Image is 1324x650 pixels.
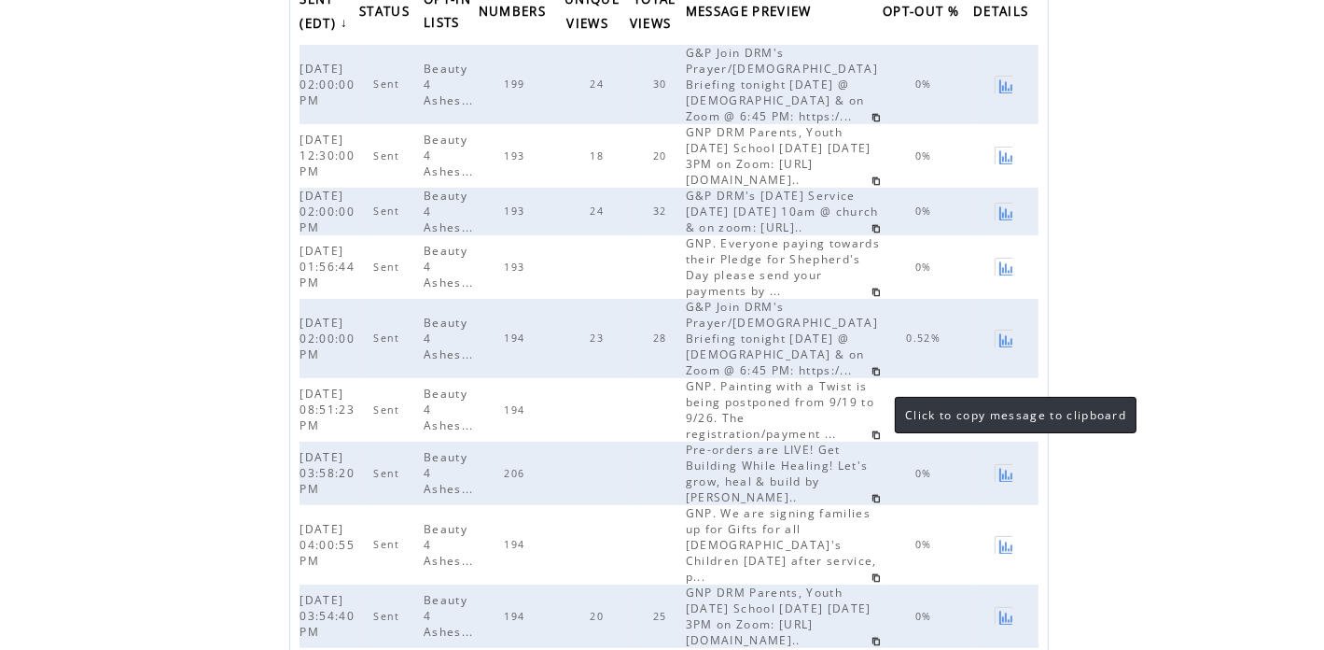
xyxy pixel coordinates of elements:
[504,149,529,162] span: 193
[686,299,878,378] span: G&P Join DRM's Prayer/[DEMOGRAPHIC_DATA] Briefing tonight [DATE] @ [DEMOGRAPHIC_DATA] & on Zoom @...
[424,315,479,362] span: Beauty 4 Ashes...
[915,205,937,218] span: 0%
[504,205,529,218] span: 193
[300,132,355,179] span: [DATE] 12:30:00 PM
[373,261,404,274] span: Sent
[915,78,937,91] span: 0%
[504,261,529,274] span: 193
[686,45,878,124] span: G&P Join DRM's Prayer/[DEMOGRAPHIC_DATA] Briefing tonight [DATE] @ [DEMOGRAPHIC_DATA] & on Zoom @...
[424,449,479,497] span: Beauty 4 Ashes...
[373,78,404,91] span: Sent
[915,610,937,623] span: 0%
[504,538,529,551] span: 194
[590,332,608,345] span: 23
[653,205,672,218] span: 32
[373,332,404,345] span: Sent
[686,505,877,585] span: GNP. We are signing families up for Gifts for all [DEMOGRAPHIC_DATA]'s Children [DATE] after serv...
[373,149,404,162] span: Sent
[300,188,355,235] span: [DATE] 02:00:00 PM
[915,261,937,274] span: 0%
[590,149,608,162] span: 18
[424,132,479,179] span: Beauty 4 Ashes...
[300,449,355,497] span: [DATE] 03:58:20 PM
[504,610,529,623] span: 194
[300,592,355,640] span: [DATE] 03:54:40 PM
[373,467,404,480] span: Sent
[653,149,672,162] span: 20
[653,332,672,345] span: 28
[424,61,479,108] span: Beauty 4 Ashes...
[686,585,871,648] span: GNP DRM Parents, Youth [DATE] School [DATE] [DATE] 3PM on Zoom: [URL][DOMAIN_NAME]..
[373,538,404,551] span: Sent
[915,149,937,162] span: 0%
[905,407,1126,423] span: Click to copy message to clipboard
[653,610,672,623] span: 25
[373,205,404,218] span: Sent
[300,521,355,569] span: [DATE] 04:00:55 PM
[504,403,529,417] span: 194
[653,78,672,91] span: 30
[373,403,404,417] span: Sent
[424,188,479,235] span: Beauty 4 Ashes...
[686,235,880,299] span: GNP. Everyone paying towards their Pledge for Shepherd's Day please send your payments by ...
[504,78,529,91] span: 199
[590,610,608,623] span: 20
[906,332,945,345] span: 0.52%
[424,243,479,290] span: Beauty 4 Ashes...
[300,386,355,433] span: [DATE] 08:51:23 PM
[590,78,608,91] span: 24
[915,467,937,480] span: 0%
[300,315,355,362] span: [DATE] 02:00:00 PM
[686,442,869,505] span: Pre-orders are LIVE! Get Building While Healing! Let's grow, heal & build by [PERSON_NAME]..
[300,243,355,290] span: [DATE] 01:56:44 PM
[424,592,479,640] span: Beauty 4 Ashes...
[300,61,355,108] span: [DATE] 02:00:00 PM
[915,538,937,551] span: 0%
[373,610,404,623] span: Sent
[686,378,874,442] span: GNP. Painting with a Twist is being postponed from 9/19 to 9/26. The registration/payment ...
[504,467,529,480] span: 206
[686,188,879,235] span: G&P DRM's [DATE] Service [DATE] [DATE] 10am @ church & on zoom: [URL]..
[590,205,608,218] span: 24
[504,332,529,345] span: 194
[424,521,479,569] span: Beauty 4 Ashes...
[686,124,871,188] span: GNP DRM Parents, Youth [DATE] School [DATE] [DATE] 3PM on Zoom: [URL][DOMAIN_NAME]..
[424,386,479,433] span: Beauty 4 Ashes...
